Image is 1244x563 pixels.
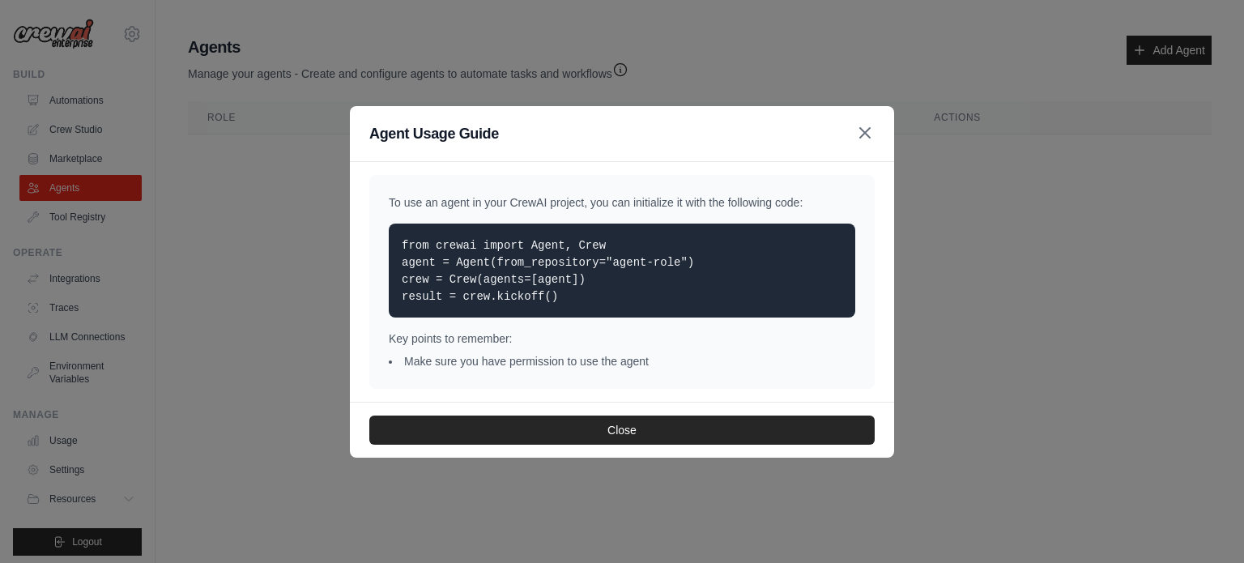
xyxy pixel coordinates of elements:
button: Close [369,416,875,445]
code: from crewai import Agent, Crew agent = Agent(from_repository="agent-role") crew = Crew(agents=[ag... [402,239,694,303]
p: Key points to remember: [389,331,855,347]
p: To use an agent in your CrewAI project, you can initialize it with the following code: [389,194,855,211]
li: Make sure you have permission to use the agent [389,353,855,369]
h3: Agent Usage Guide [369,122,499,145]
